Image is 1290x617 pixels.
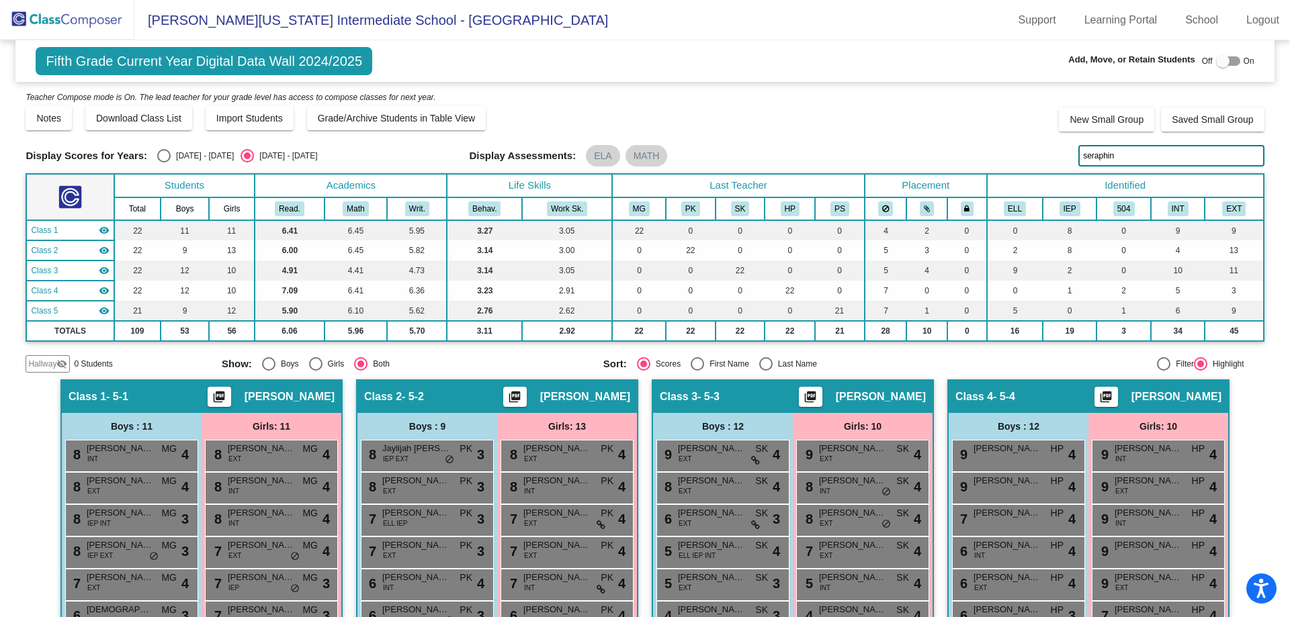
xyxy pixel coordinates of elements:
[1115,442,1182,455] span: [PERSON_NAME]
[26,321,114,341] td: TOTALS
[914,444,921,465] span: 4
[1096,321,1151,341] td: 3
[31,265,58,277] span: Class 3
[209,301,255,321] td: 12
[1113,201,1135,216] button: 504
[497,413,637,440] div: Girls: 13
[1096,240,1151,260] td: 0
[161,281,209,301] td: 12
[255,321,324,341] td: 6.06
[357,413,497,440] div: Boys : 9
[447,220,522,240] td: 3.27
[254,150,317,162] div: [DATE] - [DATE]
[618,444,626,465] span: 4
[209,281,255,301] td: 10
[781,201,800,216] button: HP
[1115,454,1126,464] span: INT
[1074,9,1168,31] a: Learning Portal
[62,413,202,440] div: Boys : 11
[447,301,522,321] td: 2.76
[325,301,388,321] td: 6.10
[87,454,98,464] span: INT
[906,197,947,220] th: Keep with students
[255,301,324,321] td: 5.90
[896,442,909,456] span: SK
[325,321,388,341] td: 5.96
[1151,281,1205,301] td: 5
[1205,240,1264,260] td: 13
[947,220,987,240] td: 0
[612,281,666,301] td: 0
[612,301,666,321] td: 0
[522,220,612,240] td: 3.05
[681,201,700,216] button: PK
[365,447,376,462] span: 8
[815,321,865,341] td: 21
[26,150,147,162] span: Display Scores for Years:
[387,321,447,341] td: 5.70
[765,281,815,301] td: 22
[114,321,161,341] td: 109
[612,174,865,197] th: Last Teacher
[161,197,209,220] th: Boys
[765,240,815,260] td: 0
[1096,220,1151,240] td: 0
[1205,197,1264,220] th: Extrovert
[1096,301,1151,321] td: 1
[161,301,209,321] td: 9
[704,358,749,370] div: First Name
[325,240,388,260] td: 6.45
[1098,447,1109,462] span: 9
[601,442,613,456] span: PK
[731,201,750,216] button: SK
[1209,444,1217,465] span: 4
[114,301,161,321] td: 21
[666,301,716,321] td: 0
[522,240,612,260] td: 3.00
[836,390,926,404] span: [PERSON_NAME]
[325,281,388,301] td: 6.41
[387,301,447,321] td: 5.62
[765,301,815,321] td: 0
[228,442,295,455] span: [PERSON_NAME]
[603,358,627,370] span: Sort:
[716,197,765,220] th: Samantha Kopping
[447,321,522,341] td: 3.11
[815,260,865,281] td: 0
[1151,321,1205,341] td: 34
[1096,260,1151,281] td: 0
[255,220,324,240] td: 6.41
[765,220,815,240] td: 0
[405,201,429,216] button: Writ.
[1096,197,1151,220] th: 504 Plan
[522,321,612,341] td: 2.92
[209,220,255,240] td: 11
[383,454,408,464] span: IEP EXT
[208,387,231,407] button: Print Students Details
[650,358,681,370] div: Scores
[1151,260,1205,281] td: 10
[325,260,388,281] td: 4.41
[865,260,906,281] td: 5
[209,321,255,341] td: 56
[666,220,716,240] td: 0
[445,455,454,465] span: do_not_disturb_alt
[56,359,67,369] mat-icon: visibility_off
[382,474,449,487] span: [PERSON_NAME]
[906,281,947,301] td: 0
[322,358,345,370] div: Girls
[666,260,716,281] td: 0
[906,220,947,240] td: 2
[1059,107,1154,132] button: New Small Group
[987,197,1043,220] th: English Language Learner
[949,413,1088,440] div: Boys : 12
[161,260,209,281] td: 12
[716,260,765,281] td: 22
[765,197,815,220] th: Howard Popkin
[307,106,486,130] button: Grade/Archive Students in Table View
[31,224,58,236] span: Class 1
[387,281,447,301] td: 6.36
[653,413,793,440] div: Boys : 12
[460,474,472,488] span: PK
[987,174,1264,197] th: Identified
